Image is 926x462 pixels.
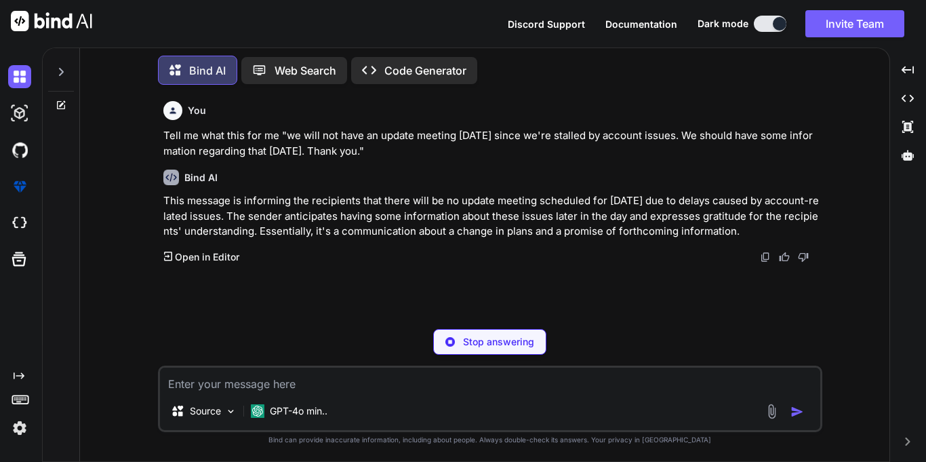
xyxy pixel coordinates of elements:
[508,18,585,30] span: Discord Support
[779,252,790,263] img: like
[8,138,31,161] img: githubDark
[270,404,327,418] p: GPT-4o min..
[605,17,677,31] button: Documentation
[158,435,822,445] p: Bind can provide inaccurate information, including about people. Always double-check its answers....
[698,17,748,31] span: Dark mode
[605,18,677,30] span: Documentation
[175,250,239,264] p: Open in Editor
[184,171,218,185] h6: Bind AI
[251,404,264,418] img: GPT-4o mini
[764,404,780,419] img: attachment
[760,252,771,263] img: copy
[163,128,820,159] p: Tell me what this for me "we will not have an update meeting [DATE] since we're stalled by accoun...
[805,10,904,37] button: Invite Team
[463,335,534,349] p: Stop answering
[8,65,31,88] img: darkChat
[508,17,585,31] button: Discord Support
[163,193,820,239] p: This message is informing the recipients that there will be no update meeting scheduled for [DATE...
[384,62,466,79] p: Code Generator
[798,252,809,263] img: dislike
[790,405,804,419] img: icon
[189,62,226,79] p: Bind AI
[275,62,336,79] p: Web Search
[8,417,31,440] img: settings
[8,212,31,235] img: cloudideIcon
[8,102,31,125] img: darkAi-studio
[225,406,237,417] img: Pick Models
[8,175,31,198] img: premium
[188,104,206,117] h6: You
[11,11,92,31] img: Bind AI
[190,404,221,418] p: Source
